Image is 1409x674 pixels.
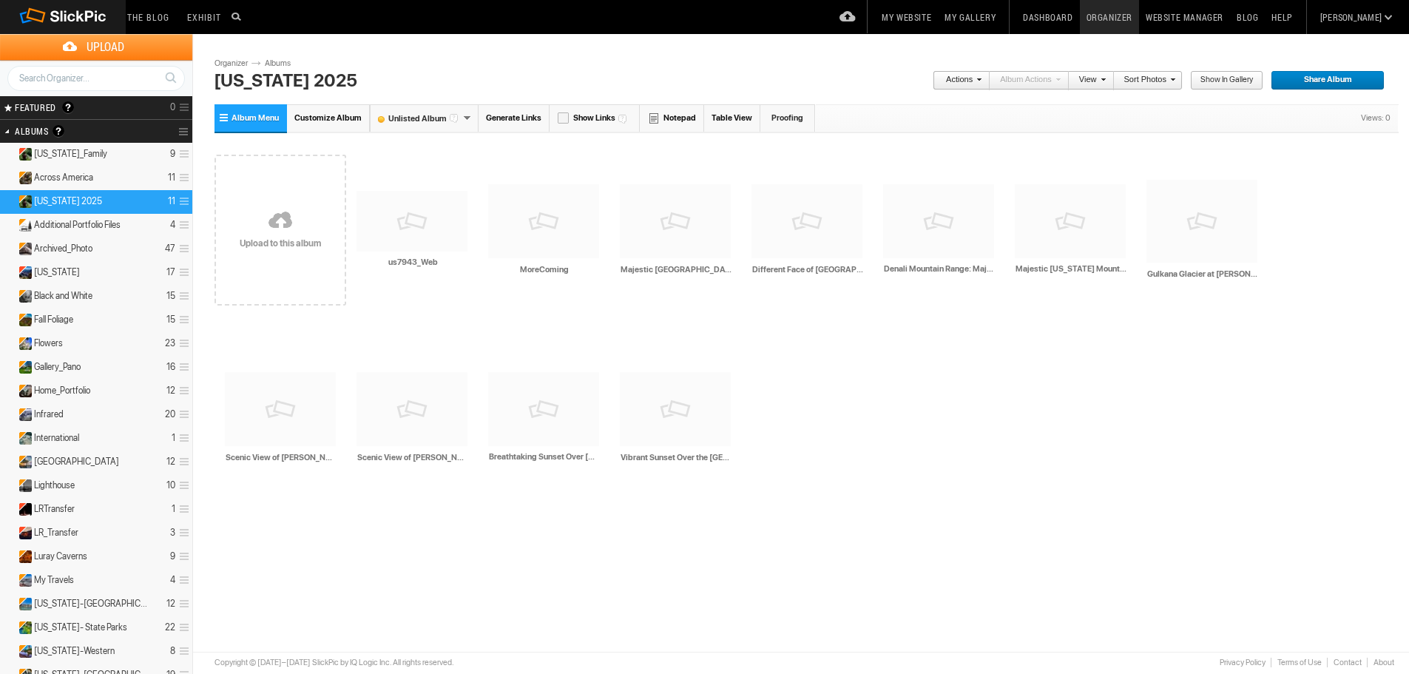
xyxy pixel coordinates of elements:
span: Show in Gallery [1190,71,1253,90]
span: My Travels [34,574,74,586]
div: Copyright © [DATE]–[DATE] SlickPic by IQ Logic Inc. All rights reserved. [214,657,454,669]
a: Actions [933,71,981,90]
ins: Unlisted Album [13,219,33,232]
a: Expand [1,456,16,467]
a: Expand [1,432,16,443]
a: Proofing [760,104,815,132]
ins: Unlisted Album [13,550,33,563]
a: Expand [1,385,16,396]
span: Lighthouse [34,479,75,491]
a: Expand [1,314,16,325]
a: Expand [1,527,16,538]
span: Alaska 2025 [34,195,102,207]
span: Archived_Photo [34,243,92,255]
ins: Private Album [13,148,33,161]
img: pix.gif [883,184,994,295]
a: Expand [1,621,16,633]
ins: Unlisted Album [13,385,33,397]
a: Expand [1,550,16,562]
img: pix.gif [1015,184,1126,295]
img: pix.gif [225,372,336,483]
span: Fall Foliage [34,314,73,326]
ins: Unlisted Album [13,598,33,610]
a: Privacy Policy [1213,658,1271,667]
a: Notepad [640,104,704,132]
a: Expand [1,243,16,254]
a: Show in Gallery [1190,71,1263,90]
span: Gallery_Pano [34,361,81,373]
a: Terms of Use [1271,658,1327,667]
span: LR_Transfer [34,527,78,539]
span: Additional Portfolio Files [34,219,121,231]
span: Arizona [34,266,80,278]
input: Search Organizer... [7,66,185,91]
span: Alaska_Family [34,148,107,160]
img: pix.gif [357,372,467,483]
a: View [1069,71,1106,90]
span: Customize Album [294,113,362,123]
a: Expand [1,361,16,372]
span: Luray Caverns [34,550,87,562]
ins: Unlisted Album [13,645,33,658]
ins: Unlisted Album [13,314,33,326]
a: Show Links [550,104,640,132]
span: New York-NYC [34,598,149,610]
span: Flowers [34,337,63,349]
span: Home_Portfolio [34,385,90,397]
ins: Unlisted Album [13,432,33,445]
ins: Unlisted Album [13,479,33,492]
a: Contact [1327,658,1367,667]
a: About [1367,658,1394,667]
span: Album Menu [232,113,279,123]
ins: Unlisted Album [13,456,33,468]
a: Sort Photos [1114,71,1175,90]
span: International [34,432,79,444]
a: Expand [1,266,16,277]
span: LRTransfer [34,503,75,515]
span: Share Album [1271,71,1374,90]
img: pix.gif [751,184,862,295]
h2: Albums [15,120,139,143]
div: Views: 0 [1354,105,1398,132]
ins: Unlisted Album [13,361,33,374]
ins: Unlisted Album [13,172,33,184]
ins: Private Album [13,266,33,279]
a: Albums [261,58,305,70]
input: Search photos on SlickPic... [229,7,247,25]
a: Generate Links [479,104,550,132]
a: Expand [1,219,16,230]
a: Expand [1,172,16,183]
img: pix.gif [488,184,599,295]
a: Expand [1,337,16,348]
img: pix.gif [620,372,731,483]
ins: Unlisted Album [13,337,33,350]
span: Lake Ontario [34,456,119,468]
a: Expand [1,598,16,609]
img: pix.gif [488,372,599,483]
a: Expand [1,645,16,656]
ins: Unlisted Album [13,408,33,421]
img: pix.gif [357,191,467,302]
ins: Unlisted Album [13,195,33,208]
ins: Private Album [13,527,33,539]
a: Album Actions [990,71,1061,90]
ins: Unlisted Album [13,290,33,303]
span: Infrared [34,408,64,420]
ins: Unlisted Album [13,243,33,255]
ins: Unlisted Album [13,621,33,634]
a: Search [157,65,184,90]
a: Expand [1,479,16,491]
img: pix.gif [620,184,731,295]
a: Table View [704,104,760,132]
ins: Private Album [13,503,33,516]
span: FEATURED [10,101,56,113]
font: Unlisted Album [371,114,463,124]
img: pix.gif [1146,180,1257,291]
span: New York- State Parks [34,621,127,633]
span: Upload [18,34,192,60]
span: New York-Western [34,645,115,657]
span: Across America [34,172,93,183]
span: Black and White [34,290,92,302]
a: Expand [1,408,16,419]
a: Expand [1,148,16,159]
